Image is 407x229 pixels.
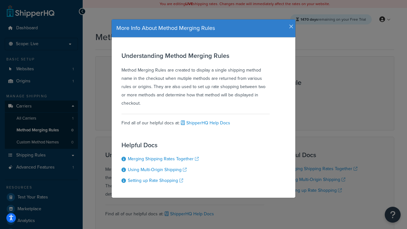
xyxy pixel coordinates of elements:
[128,177,183,184] a: Setting up Rate Shopping
[121,142,199,149] h3: Helpful Docs
[180,120,230,126] a: ShipperHQ Help Docs
[116,24,291,32] h4: More Info About Method Merging Rules
[121,52,270,59] h3: Understanding Method Merging Rules
[128,156,199,162] a: Merging Shipping Rates Together
[121,114,270,127] div: Find all of our helpful docs at:
[121,52,270,108] div: Method Merging Rules are created to display a single shipping method name in the checkout when mu...
[128,166,187,173] a: Using Multi-Origin Shipping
